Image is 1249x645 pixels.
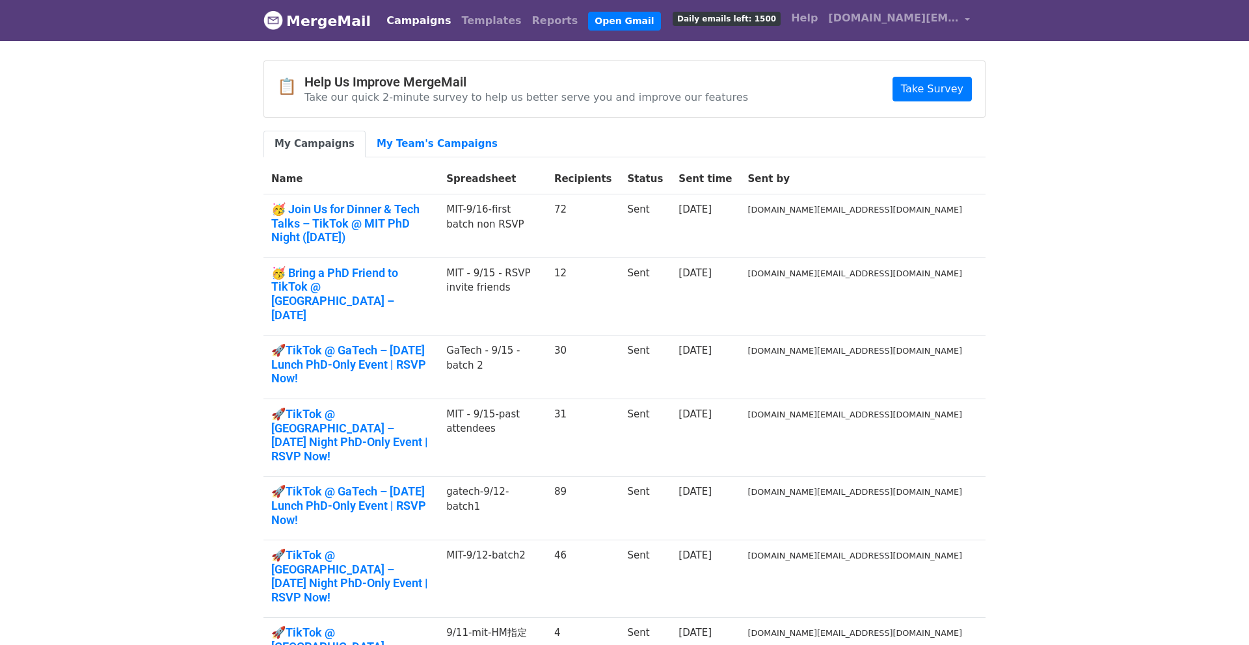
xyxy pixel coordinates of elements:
a: MergeMail [263,7,371,34]
small: [DOMAIN_NAME][EMAIL_ADDRESS][DOMAIN_NAME] [748,551,962,560]
small: [DOMAIN_NAME][EMAIL_ADDRESS][DOMAIN_NAME] [748,205,962,215]
a: Templates [456,8,526,34]
td: Sent [619,399,671,476]
a: My Team's Campaigns [366,131,509,157]
a: [DATE] [678,345,712,356]
a: Reports [527,8,584,34]
a: Campaigns [381,8,456,34]
span: [DOMAIN_NAME][EMAIL_ADDRESS][DOMAIN_NAME] [828,10,958,26]
td: MIT - 9/15-past attendees [438,399,546,476]
td: MIT - 9/15 - RSVP invite friends [438,257,546,335]
td: Sent [619,336,671,399]
a: [DATE] [678,204,712,215]
td: Sent [619,477,671,540]
a: 🥳 Bring a PhD Friend to TikTok @ [GEOGRAPHIC_DATA] – [DATE] [271,266,431,322]
a: [DATE] [678,267,712,279]
a: Daily emails left: 1500 [667,5,786,31]
p: Take our quick 2-minute survey to help us better serve you and improve our features [304,90,748,104]
a: [DATE] [678,549,712,561]
td: 12 [546,257,620,335]
td: GaTech - 9/15 - batch 2 [438,336,546,399]
img: MergeMail logo [263,10,283,30]
a: 🥳 Join Us for Dinner & Tech Talks – TikTok @ MIT PhD Night ([DATE]) [271,202,431,244]
a: My Campaigns [263,131,366,157]
a: [DATE] [678,408,712,420]
th: Name [263,164,438,194]
td: gatech-9/12-batch1 [438,477,546,540]
td: 89 [546,477,620,540]
td: 72 [546,194,620,258]
small: [DOMAIN_NAME][EMAIL_ADDRESS][DOMAIN_NAME] [748,346,962,356]
td: 30 [546,336,620,399]
td: MIT-9/16-first batch non RSVP [438,194,546,258]
a: [DATE] [678,486,712,497]
a: 🚀TikTok @ GaTech – [DATE] Lunch PhD-Only Event | RSVP Now! [271,343,431,386]
h4: Help Us Improve MergeMail [304,74,748,90]
a: 🚀TikTok @ [GEOGRAPHIC_DATA] – [DATE] Night PhD-Only Event | RSVP Now! [271,407,431,463]
a: 🚀TikTok @ [GEOGRAPHIC_DATA] – [DATE] Night PhD-Only Event | RSVP Now! [271,548,431,604]
th: Sent time [671,164,740,194]
a: [DOMAIN_NAME][EMAIL_ADDRESS][DOMAIN_NAME] [823,5,975,36]
a: Open Gmail [588,12,660,31]
td: 46 [546,540,620,618]
th: Sent by [740,164,970,194]
a: Take Survey [893,77,972,101]
a: Help [786,5,823,31]
td: Sent [619,257,671,335]
th: Status [619,164,671,194]
td: 31 [546,399,620,476]
th: Spreadsheet [438,164,546,194]
small: [DOMAIN_NAME][EMAIL_ADDRESS][DOMAIN_NAME] [748,628,962,638]
span: Daily emails left: 1500 [673,12,781,26]
span: 📋 [277,77,304,96]
a: [DATE] [678,627,712,638]
td: Sent [619,540,671,618]
small: [DOMAIN_NAME][EMAIL_ADDRESS][DOMAIN_NAME] [748,269,962,278]
a: 🚀TikTok @ GaTech – [DATE] Lunch PhD-Only Event | RSVP Now! [271,484,431,527]
td: Sent [619,194,671,258]
small: [DOMAIN_NAME][EMAIL_ADDRESS][DOMAIN_NAME] [748,487,962,497]
th: Recipients [546,164,620,194]
td: MIT-9/12-batch2 [438,540,546,618]
small: [DOMAIN_NAME][EMAIL_ADDRESS][DOMAIN_NAME] [748,410,962,419]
